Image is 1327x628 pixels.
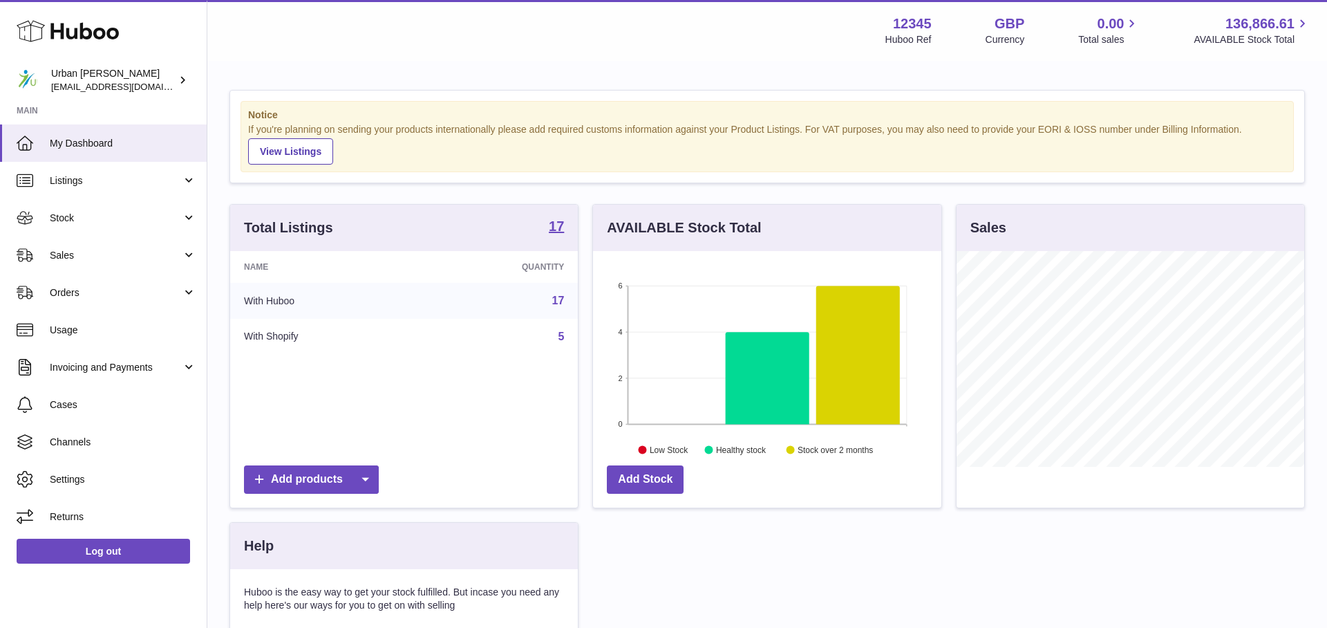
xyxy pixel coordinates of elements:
span: Total sales [1078,33,1140,46]
span: [EMAIL_ADDRESS][DOMAIN_NAME] [51,81,203,92]
text: 2 [619,373,623,382]
span: Settings [50,473,196,486]
span: 0.00 [1098,15,1124,33]
a: 5 [558,331,564,342]
h3: Total Listings [244,219,333,237]
text: 4 [619,328,623,336]
span: Orders [50,286,182,299]
strong: 12345 [893,15,932,33]
span: Channels [50,436,196,449]
div: Currency [986,33,1025,46]
text: 0 [619,420,623,428]
span: AVAILABLE Stock Total [1194,33,1310,46]
span: 136,866.61 [1225,15,1295,33]
a: 0.00 Total sales [1078,15,1140,46]
h3: Help [244,537,274,555]
span: Returns [50,510,196,524]
a: 136,866.61 AVAILABLE Stock Total [1194,15,1310,46]
text: Stock over 2 months [798,445,873,454]
span: Usage [50,324,196,337]
text: 6 [619,281,623,290]
h3: AVAILABLE Stock Total [607,219,761,237]
span: Listings [50,174,182,187]
span: My Dashboard [50,137,196,150]
strong: GBP [995,15,1024,33]
img: orders@urbanpoling.com [17,70,37,91]
a: Add products [244,465,379,494]
span: Stock [50,212,182,225]
div: Urban [PERSON_NAME] [51,67,176,93]
a: View Listings [248,138,333,165]
strong: Notice [248,109,1286,122]
th: Quantity [417,251,578,283]
td: With Huboo [230,283,417,319]
div: If you're planning on sending your products internationally please add required customs informati... [248,123,1286,165]
a: 17 [549,219,564,236]
strong: 17 [549,219,564,233]
span: Invoicing and Payments [50,361,182,374]
a: Log out [17,539,190,564]
span: Sales [50,249,182,262]
td: With Shopify [230,319,417,355]
div: Huboo Ref [885,33,932,46]
th: Name [230,251,417,283]
text: Healthy stock [716,445,766,454]
text: Low Stock [650,445,688,454]
h3: Sales [970,219,1006,237]
a: 17 [552,295,565,306]
span: Cases [50,398,196,412]
p: Huboo is the easy way to get your stock fulfilled. But incase you need any help here's our ways f... [244,586,564,612]
a: Add Stock [607,465,684,494]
